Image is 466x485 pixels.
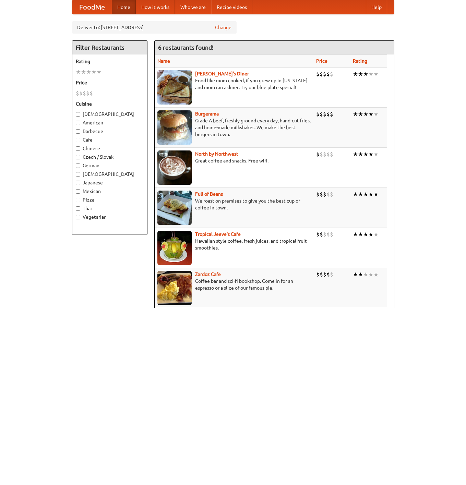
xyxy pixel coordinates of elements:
[76,129,80,134] input: Barbecue
[358,150,363,158] li: ★
[358,231,363,238] li: ★
[373,231,379,238] li: ★
[330,110,333,118] li: $
[76,198,80,202] input: Pizza
[330,271,333,278] li: $
[363,110,368,118] li: ★
[320,70,323,78] li: $
[368,271,373,278] li: ★
[323,231,326,238] li: $
[373,110,379,118] li: ★
[76,162,144,169] label: German
[323,191,326,198] li: $
[76,112,80,117] input: [DEMOGRAPHIC_DATA]
[136,0,175,14] a: How it works
[76,188,144,195] label: Mexican
[157,77,311,91] p: Food like mom cooked, if you grew up in [US_STATE] and mom ran a diner. Try our blue plate special!
[353,271,358,278] li: ★
[195,191,223,197] a: Full of Beans
[353,150,358,158] li: ★
[320,271,323,278] li: $
[76,214,144,220] label: Vegetarian
[76,205,144,212] label: Thai
[76,119,144,126] label: American
[76,155,80,159] input: Czech / Slovak
[326,231,330,238] li: $
[215,24,231,31] a: Change
[373,271,379,278] li: ★
[112,0,136,14] a: Home
[368,150,373,158] li: ★
[76,100,144,107] h5: Cuisine
[91,68,96,76] li: ★
[157,238,311,251] p: Hawaiian style coffee, fresh juices, and tropical fruit smoothies.
[76,68,81,76] li: ★
[72,21,237,34] div: Deliver to: [STREET_ADDRESS]
[195,151,238,157] b: North by Northwest
[157,157,311,164] p: Great coffee and snacks. Free wifi.
[76,121,80,125] input: American
[326,110,330,118] li: $
[195,111,219,117] a: Burgerama
[76,206,80,211] input: Thai
[157,271,192,305] img: zardoz.jpg
[316,110,320,118] li: $
[96,68,101,76] li: ★
[76,58,144,65] h5: Rating
[175,0,211,14] a: Who we are
[373,191,379,198] li: ★
[316,70,320,78] li: $
[195,71,249,76] a: [PERSON_NAME]'s Diner
[157,150,192,185] img: north.jpg
[373,70,379,78] li: ★
[76,181,80,185] input: Japanese
[76,163,80,168] input: German
[76,179,144,186] label: Japanese
[76,89,79,97] li: $
[157,278,311,291] p: Coffee bar and sci-fi bookshop. Come in for an espresso or a slice of our famous pie.
[316,231,320,238] li: $
[316,58,327,64] a: Price
[368,70,373,78] li: ★
[195,231,241,237] b: Tropical Jeeve's Cafe
[195,271,221,277] a: Zardoz Cafe
[326,70,330,78] li: $
[330,150,333,158] li: $
[316,191,320,198] li: $
[363,231,368,238] li: ★
[353,191,358,198] li: ★
[76,138,80,142] input: Cafe
[316,150,320,158] li: $
[76,196,144,203] label: Pizza
[76,172,80,177] input: [DEMOGRAPHIC_DATA]
[326,150,330,158] li: $
[358,271,363,278] li: ★
[373,150,379,158] li: ★
[76,171,144,178] label: [DEMOGRAPHIC_DATA]
[72,41,147,54] h4: Filter Restaurants
[323,110,326,118] li: $
[323,70,326,78] li: $
[76,145,144,152] label: Chinese
[353,70,358,78] li: ★
[211,0,252,14] a: Recipe videos
[89,89,93,97] li: $
[76,111,144,118] label: [DEMOGRAPHIC_DATA]
[83,89,86,97] li: $
[76,79,144,86] h5: Price
[157,197,311,211] p: We roast on premises to give you the best cup of coffee in town.
[320,231,323,238] li: $
[363,150,368,158] li: ★
[368,191,373,198] li: ★
[72,0,112,14] a: FoodMe
[326,271,330,278] li: $
[316,271,320,278] li: $
[157,117,311,138] p: Grade A beef, freshly ground every day, hand-cut fries, and home-made milkshakes. We make the bes...
[363,191,368,198] li: ★
[158,44,214,51] ng-pluralize: 6 restaurants found!
[76,154,144,160] label: Czech / Slovak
